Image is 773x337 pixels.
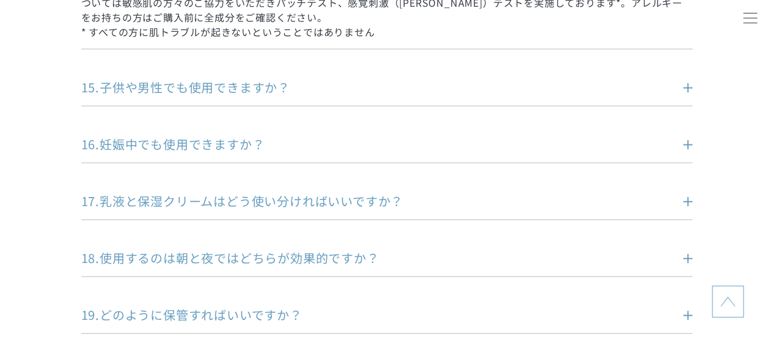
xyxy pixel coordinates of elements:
p: 15.子供や男性でも使用できますか？ [81,79,656,96]
p: 18.使用するのは朝と夜ではどちらが効果的ですか？ [81,250,656,267]
p: 17.乳液と保湿クリームはどう使い分ければいいですか？ [81,193,656,210]
p: 19.どのように保管すればいいですか？ [81,306,656,324]
img: topに戻る [720,294,735,309]
p: 16.妊娠中でも使用できますか？ [81,136,656,153]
